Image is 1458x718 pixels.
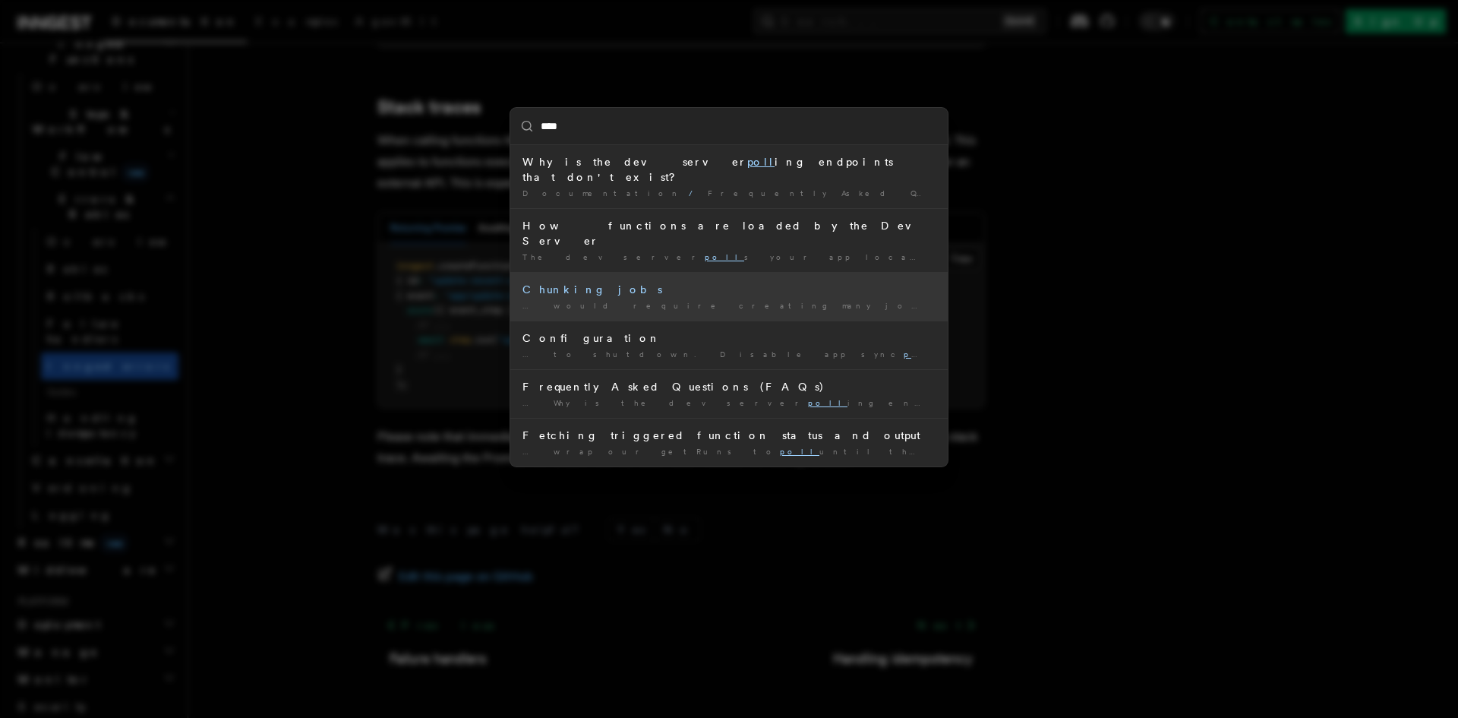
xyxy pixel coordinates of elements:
[522,282,936,297] div: Chunking jobs
[780,447,819,456] mark: poll
[522,154,936,185] div: Why is the dev server ing endpoints that don't exist?
[522,349,936,360] div: … to shutdown. Disable app sync ing to check for new …
[808,398,847,407] mark: poll
[522,331,936,346] div: Configuration
[689,188,702,198] span: /
[522,218,936,248] div: How functions are loaded by the Dev Server
[522,188,683,198] span: Documentation
[522,251,936,263] div: The dev server s your app locally for any new …
[708,188,1090,198] span: Frequently Asked Questions (FAQs)
[747,156,775,168] mark: poll
[522,397,936,409] div: … Why is the dev server ing endpoints that don't …
[522,300,936,312] div: … would require creating many jobs, ing the status of all …
[522,379,936,394] div: Frequently Asked Questions (FAQs)
[522,428,936,443] div: Fetching triggered function status and output
[522,446,936,457] div: … wrap our getRuns to until the status is …
[904,350,943,359] mark: poll
[705,252,744,261] mark: poll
